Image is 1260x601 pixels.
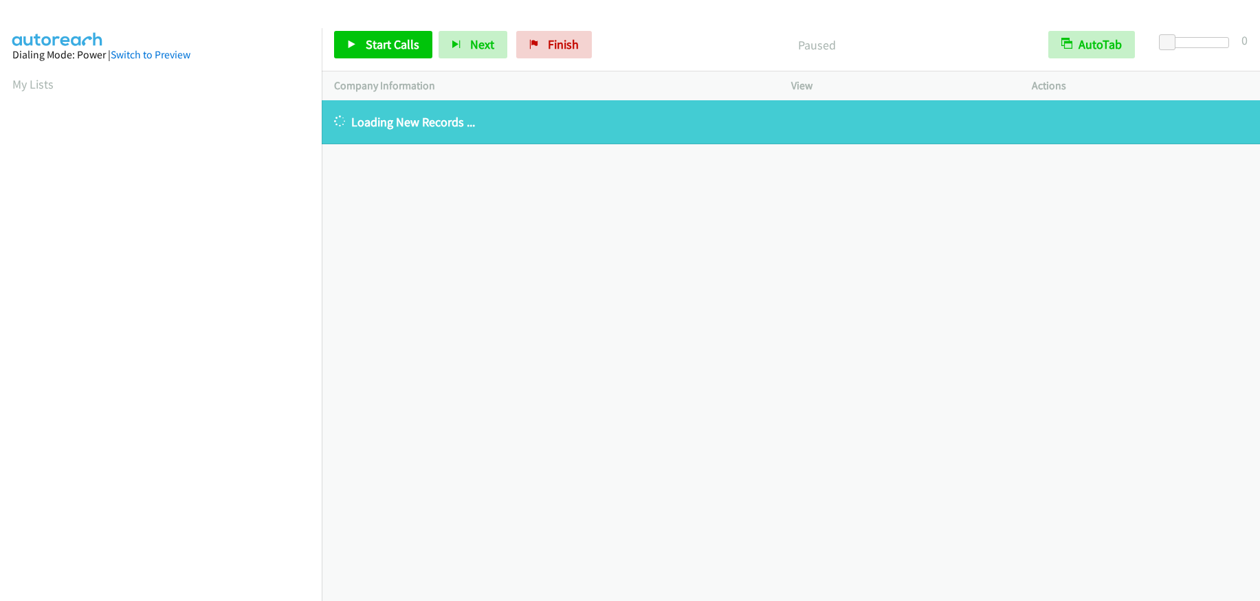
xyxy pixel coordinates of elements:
a: My Lists [12,76,54,92]
div: Delay between calls (in seconds) [1166,37,1229,48]
p: Loading New Records ... [334,113,1248,131]
span: Next [470,36,494,52]
span: Start Calls [366,36,419,52]
p: Actions [1032,78,1248,94]
div: 0 [1241,31,1248,49]
p: Paused [610,36,1024,54]
p: View [791,78,1007,94]
span: Finish [548,36,579,52]
div: Dialing Mode: Power | [12,47,309,63]
a: Start Calls [334,31,432,58]
p: Company Information [334,78,766,94]
button: Next [439,31,507,58]
button: AutoTab [1048,31,1135,58]
a: Switch to Preview [111,48,190,61]
a: Finish [516,31,592,58]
